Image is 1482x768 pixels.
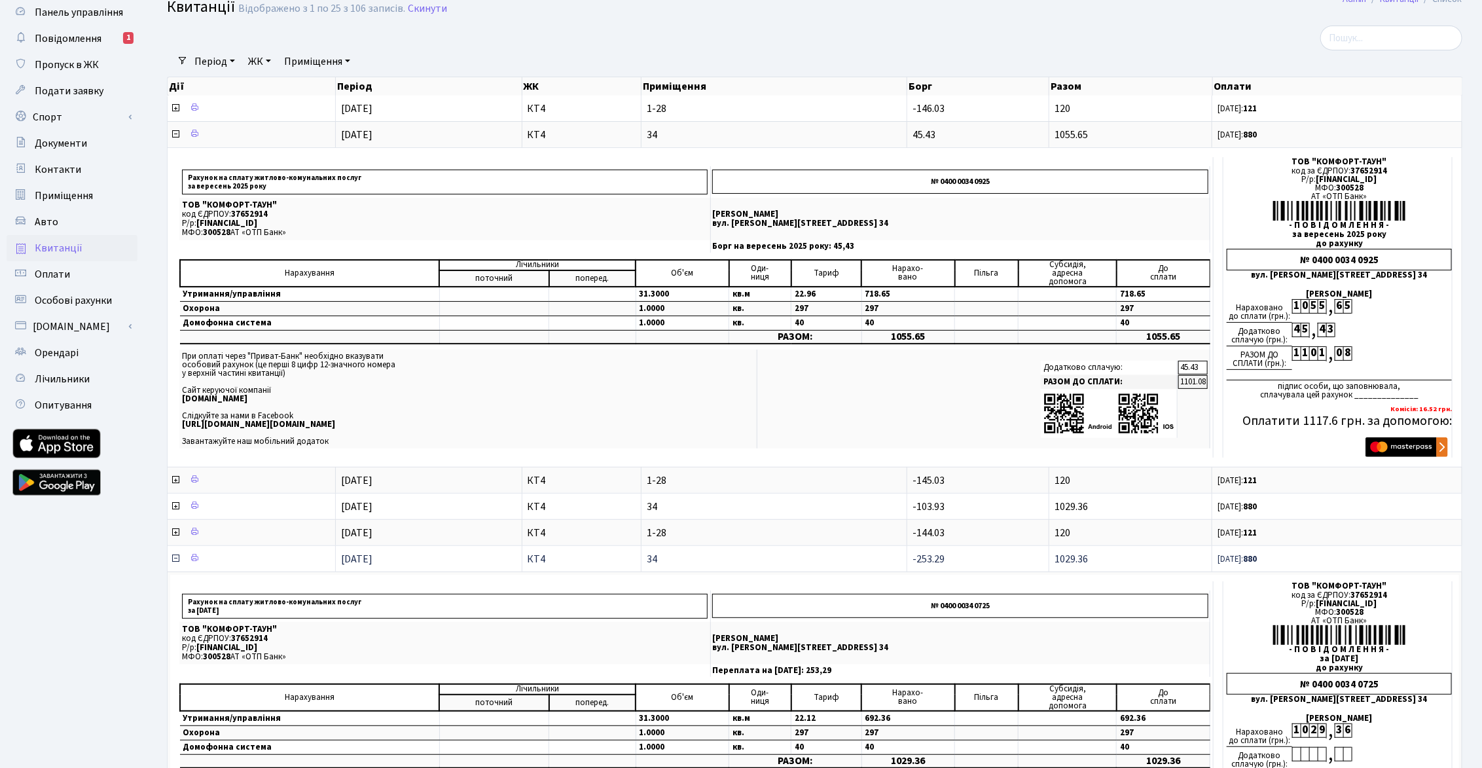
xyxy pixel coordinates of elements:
div: Відображено з 1 по 25 з 106 записів. [238,3,405,15]
td: 40 [791,740,861,754]
h5: Оплатити 1117.6 грн. за допомогою: [1227,413,1452,429]
p: Р/р: [182,644,708,652]
div: до рахунку [1227,664,1452,672]
td: 45.43 [1178,361,1208,375]
div: 3 [1326,323,1335,337]
td: кв.м [729,287,791,302]
div: 5 [1343,299,1352,314]
span: КТ4 [528,475,636,486]
div: до рахунку [1227,240,1452,248]
div: 6 [1335,299,1343,314]
span: Документи [35,136,87,151]
a: Приміщення [279,50,355,73]
b: 121 [1243,103,1257,115]
span: 37652914 [231,632,268,644]
td: 1029.36 [861,754,954,768]
a: Авто [7,209,137,235]
small: [DATE]: [1218,553,1257,565]
td: поточний [439,695,549,711]
div: вул. [PERSON_NAME][STREET_ADDRESS] 34 [1227,695,1452,704]
td: 297 [791,725,861,740]
a: Особові рахунки [7,287,137,314]
span: Приміщення [35,189,93,203]
p: Рахунок на сплату житлово-комунальних послуг за [DATE] [182,594,708,619]
td: 718.65 [861,287,954,302]
input: Пошук... [1320,26,1462,50]
div: код за ЄДРПОУ: [1227,167,1452,175]
th: Приміщення [642,77,907,96]
a: ЖК [243,50,276,73]
b: [DOMAIN_NAME] [182,393,247,405]
a: Оплати [7,261,137,287]
td: Нарахо- вано [861,684,954,711]
td: 1.0000 [636,725,729,740]
div: [PERSON_NAME] [1227,714,1452,723]
b: 880 [1243,501,1257,513]
td: 40 [1117,740,1210,754]
div: 2 [1309,723,1318,738]
td: кв. [729,301,791,316]
td: 31.3000 [636,287,729,302]
td: поперед. [549,270,636,287]
div: 0 [1301,299,1309,314]
td: 31.3000 [636,711,729,726]
td: До cплати [1117,260,1210,287]
td: Пільга [955,260,1019,287]
div: 1 [1292,723,1301,738]
td: Нарахо- вано [861,260,954,287]
td: поперед. [549,695,636,711]
td: 22.12 [791,711,861,726]
td: Тариф [791,684,861,711]
div: за [DATE] [1227,655,1452,663]
div: , [1326,723,1335,739]
div: код за ЄДРПОУ: [1227,591,1452,600]
td: кв.м [729,711,791,726]
td: Тариф [791,260,861,287]
div: - П О В І Д О М Л Е Н Н Я - [1227,221,1452,230]
div: підпис особи, що заповнювала, сплачувала цей рахунок ______________ [1227,380,1452,399]
p: Р/р: [182,219,708,228]
td: Нарахування [180,260,439,287]
span: 120 [1055,526,1070,540]
span: -145.03 [913,473,945,488]
td: Лічильники [439,684,636,695]
div: 9 [1318,723,1326,738]
div: , [1326,747,1335,762]
span: 1055.65 [1055,128,1088,142]
a: Скинути [408,3,447,15]
td: 1029.36 [1117,754,1210,768]
th: Період [336,77,522,96]
th: Оплати [1213,77,1463,96]
img: Masterpass [1365,437,1448,457]
span: 37652914 [1350,589,1387,601]
td: 718.65 [1117,287,1210,302]
span: -146.03 [913,101,945,116]
b: 880 [1243,129,1257,141]
span: Квитанції [35,241,82,255]
span: 34 [647,554,901,564]
td: До cплати [1117,684,1210,711]
td: 22.96 [791,287,861,302]
a: Період [189,50,240,73]
div: 0 [1335,346,1343,361]
a: Документи [7,130,137,156]
span: 1-28 [647,528,901,538]
span: [DATE] [341,526,372,540]
td: 40 [861,740,954,754]
td: Пільга [955,684,1019,711]
td: Об'єм [636,260,729,287]
td: 40 [1117,316,1210,330]
span: [FINANCIAL_ID] [196,217,257,229]
td: 297 [861,725,954,740]
div: , [1309,323,1318,338]
span: Авто [35,215,58,229]
div: , [1326,346,1335,361]
p: № 0400 0034 0725 [712,594,1208,618]
p: ТОВ "КОМФОРТ-ТАУН" [182,625,708,634]
td: поточний [439,270,549,287]
span: Лічильники [35,372,90,386]
b: 880 [1243,553,1257,565]
span: 34 [647,130,901,140]
td: РАЗОМ: [729,330,861,344]
td: 40 [791,316,861,330]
